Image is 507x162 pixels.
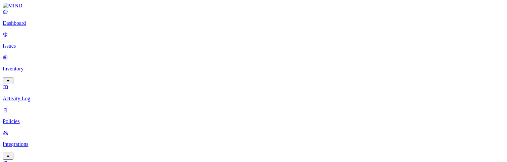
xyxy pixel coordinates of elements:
p: Activity Log [3,96,504,102]
p: Dashboard [3,20,504,26]
a: MIND [3,3,504,9]
a: Dashboard [3,9,504,26]
p: Inventory [3,66,504,72]
p: Integrations [3,141,504,147]
a: Policies [3,107,504,124]
a: Inventory [3,54,504,83]
a: Activity Log [3,84,504,102]
a: Issues [3,32,504,49]
a: Integrations [3,130,504,159]
p: Policies [3,118,504,124]
p: Issues [3,43,504,49]
img: MIND [3,3,22,9]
